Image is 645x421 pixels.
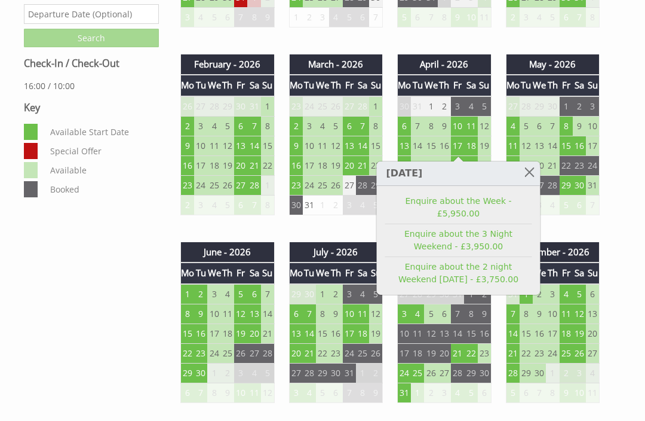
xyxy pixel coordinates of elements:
dd: Available [48,162,156,178]
td: 29 [560,175,573,195]
th: May - 2026 [506,54,600,75]
td: 31 [411,96,424,117]
td: 20 [343,155,356,175]
td: 12 [520,136,533,155]
th: Su [369,263,382,283]
td: 28 [207,96,220,117]
td: 5 [478,96,491,117]
td: 21 [247,155,260,175]
td: 4 [207,116,220,136]
th: February - 2026 [181,54,275,75]
td: 3 [398,304,411,324]
td: 8 [181,304,195,324]
td: 8 [586,7,599,27]
th: Mo [181,75,195,96]
td: 4 [546,195,559,215]
td: 7 [369,7,382,27]
th: Sa [356,263,369,283]
td: 3 [546,284,559,304]
td: 5 [398,7,411,27]
td: 26 [329,175,342,195]
td: 12 [478,116,491,136]
td: 8 [369,116,382,136]
td: 1 [560,96,573,117]
td: 16 [573,136,586,155]
th: Th [329,263,342,283]
a: Enquire about the 3 Night Weekend - £3,950.00 [385,228,532,253]
td: 6 [247,284,260,304]
td: 24 [194,175,207,195]
td: 5 [560,195,573,215]
th: Mo [289,263,303,283]
td: 4 [533,7,546,27]
th: Th [438,75,451,96]
td: 27 [343,175,356,195]
td: 15 [424,136,437,155]
td: 30 [234,96,247,117]
td: 6 [343,116,356,136]
th: Fr [560,263,573,283]
td: 7 [546,116,559,136]
td: 2 [506,7,520,27]
td: 2 [181,116,195,136]
td: 17 [343,324,356,343]
td: 24 [303,175,316,195]
th: We [207,75,220,96]
td: 16 [194,324,207,343]
td: 7 [303,304,316,324]
td: 11 [506,136,520,155]
td: 7 [573,7,586,27]
td: 13 [586,304,599,324]
td: 3 [207,284,220,304]
td: 27 [506,96,520,117]
td: 4 [464,96,477,117]
td: 2 [329,195,342,215]
td: 27 [194,96,207,117]
th: Sa [464,75,477,96]
td: 27 [343,96,356,117]
th: Th [546,263,559,283]
td: 29 [221,96,234,117]
dd: Booked [48,181,156,197]
td: 13 [533,136,546,155]
th: We [424,75,437,96]
td: 26 [478,155,491,175]
td: 1 [316,284,329,304]
td: 18 [316,155,329,175]
td: 23 [573,155,586,175]
dd: Special Offer [48,143,156,159]
td: 8 [247,7,260,27]
td: 10 [586,116,599,136]
th: Mo [398,75,411,96]
td: 4 [356,195,369,215]
td: 12 [221,136,234,155]
td: 11 [221,304,234,324]
td: 13 [343,136,356,155]
td: 10 [451,116,464,136]
th: Su [586,75,599,96]
td: 30 [289,195,303,215]
td: 19 [221,155,234,175]
td: 9 [181,136,195,155]
td: 9 [451,7,464,27]
td: 9 [478,304,491,324]
th: Fr [560,75,573,96]
td: 25 [316,175,329,195]
td: 16 [181,155,195,175]
td: 6 [398,116,411,136]
td: 22 [369,155,382,175]
td: 7 [586,195,599,215]
td: 29 [369,175,382,195]
td: 4 [329,7,342,27]
td: 30 [303,284,316,304]
td: 13 [289,324,303,343]
td: 30 [546,96,559,117]
td: 5 [520,116,533,136]
td: 11 [464,116,477,136]
td: 6 [573,195,586,215]
td: 3 [194,116,207,136]
th: Tu [194,75,207,96]
td: 22 [261,155,274,175]
td: 6 [533,116,546,136]
td: 13 [247,304,260,324]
